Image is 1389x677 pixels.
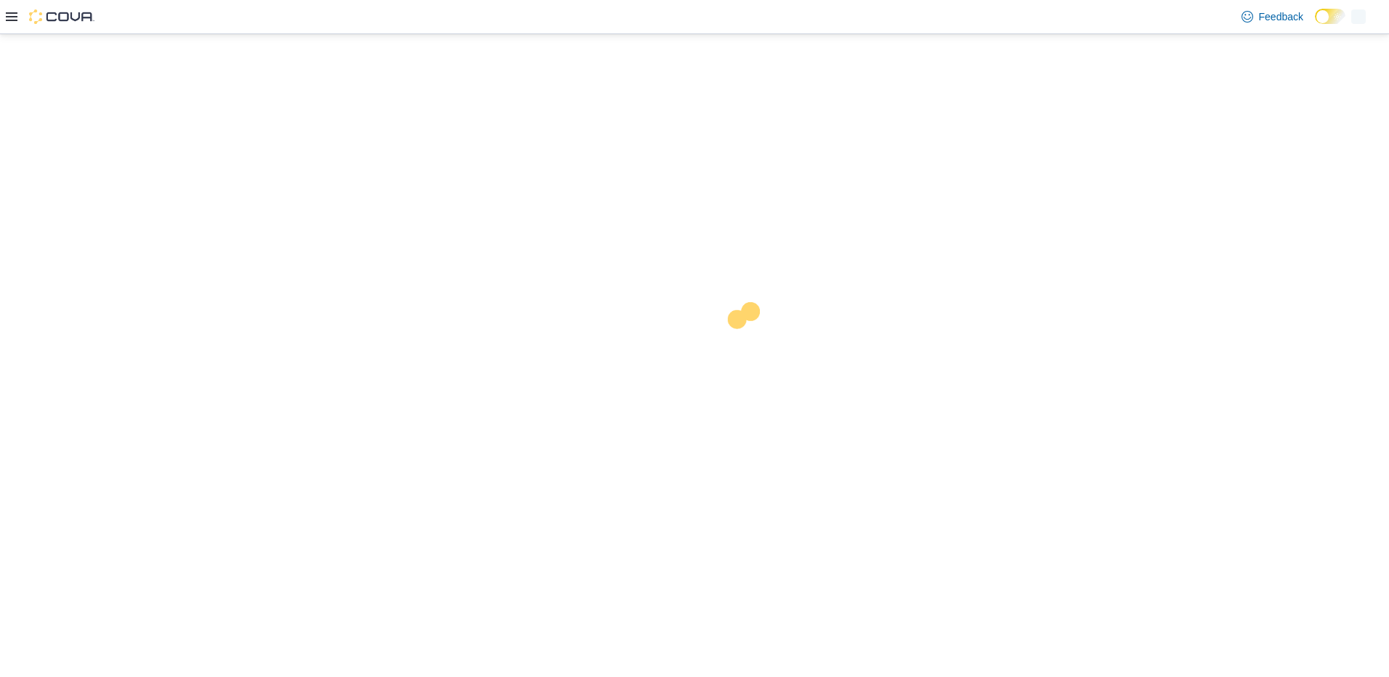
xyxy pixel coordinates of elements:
span: Dark Mode [1315,24,1316,25]
a: Feedback [1236,2,1309,31]
input: Dark Mode [1315,9,1345,24]
img: Cova [29,9,94,24]
img: cova-loader [694,291,803,400]
span: Feedback [1259,9,1303,24]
